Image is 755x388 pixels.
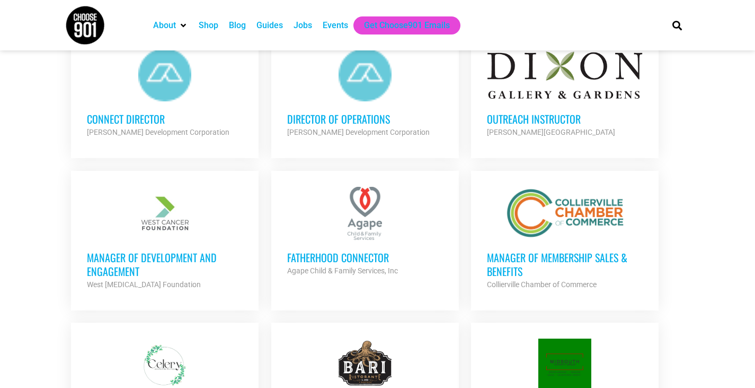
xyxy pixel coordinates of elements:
[71,171,259,307] a: Manager of Development and Engagement West [MEDICAL_DATA] Foundation
[487,128,615,136] strong: [PERSON_NAME][GEOGRAPHIC_DATA]
[294,19,312,32] a: Jobs
[87,280,201,289] strong: West [MEDICAL_DATA] Foundation
[364,19,450,32] a: Get Choose901 Emails
[287,266,398,275] strong: Agape Child & Family Services, Inc
[271,32,459,154] a: Director of Operations [PERSON_NAME] Development Corporation
[271,171,459,293] a: Fatherhood Connector Agape Child & Family Services, Inc
[487,251,643,278] h3: Manager of Membership Sales & Benefits
[148,16,654,35] nav: Main nav
[287,251,443,264] h3: Fatherhood Connector
[229,19,246,32] a: Blog
[87,251,243,278] h3: Manager of Development and Engagement
[471,32,659,154] a: Outreach Instructor [PERSON_NAME][GEOGRAPHIC_DATA]
[287,128,430,136] strong: [PERSON_NAME] Development Corporation
[471,171,659,307] a: Manager of Membership Sales & Benefits Collierville Chamber of Commerce
[668,16,686,34] div: Search
[71,32,259,154] a: Connect Director [PERSON_NAME] Development Corporation
[323,19,348,32] a: Events
[87,128,229,136] strong: [PERSON_NAME] Development Corporation
[287,112,443,126] h3: Director of Operations
[87,112,243,126] h3: Connect Director
[199,19,218,32] a: Shop
[487,280,597,289] strong: Collierville Chamber of Commerce
[148,16,193,35] div: About
[153,19,176,32] a: About
[487,112,643,126] h3: Outreach Instructor
[256,19,283,32] a: Guides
